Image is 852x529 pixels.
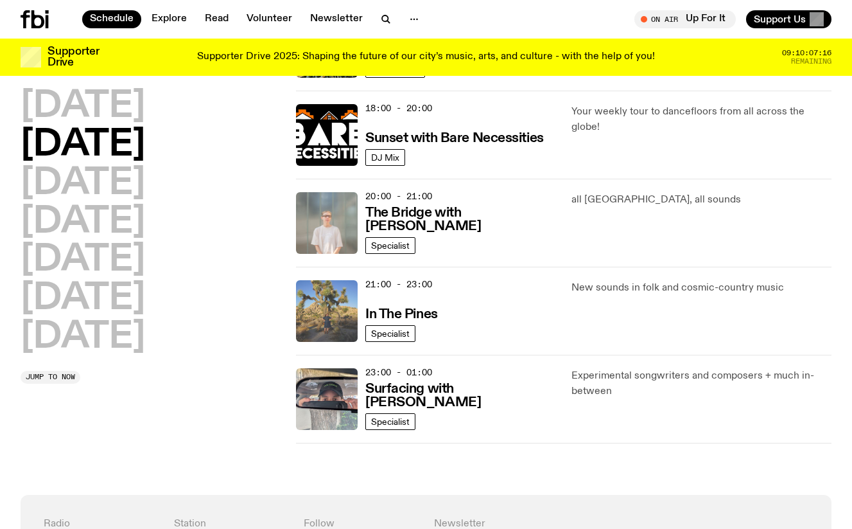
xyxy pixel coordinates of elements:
button: [DATE] [21,127,145,163]
button: [DATE] [21,89,145,125]
span: DJ Mix [371,152,399,162]
button: [DATE] [21,204,145,240]
span: 20:00 - 21:00 [365,190,432,202]
span: 09:10:07:16 [782,49,831,57]
a: Specialist [365,325,415,342]
a: The Bridge with [PERSON_NAME] [365,204,556,233]
p: Experimental songwriters and composers + much in-between [571,368,831,399]
a: Schedule [82,10,141,28]
button: [DATE] [21,166,145,202]
span: Support Us [754,13,806,25]
p: all [GEOGRAPHIC_DATA], all sounds [571,192,831,208]
button: Jump to now [21,371,80,384]
a: Volunteer [239,10,300,28]
span: 21:00 - 23:00 [365,278,432,291]
button: [DATE] [21,242,145,278]
h3: In The Pines [365,308,438,321]
span: Specialist [371,328,410,338]
button: [DATE] [21,319,145,355]
p: New sounds in folk and cosmic-country music [571,280,831,296]
a: Specialist [365,413,415,430]
p: Your weekly tour to dancefloors from all across the globe! [571,104,831,135]
span: 23:00 - 01:00 [365,366,432,379]
a: Newsletter [302,10,370,28]
a: Surfacing with [PERSON_NAME] [365,380,556,409]
h3: The Bridge with [PERSON_NAME] [365,206,556,233]
span: Specialist [371,417,410,426]
span: 18:00 - 20:00 [365,102,432,114]
a: Read [197,10,236,28]
a: Specialist [365,237,415,254]
span: Specialist [371,240,410,250]
img: Mara stands in front of a frosted glass wall wearing a cream coloured t-shirt and black glasses. ... [296,192,358,254]
button: On AirUp For It [634,10,736,28]
span: Remaining [791,58,831,65]
button: Support Us [746,10,831,28]
h3: Supporter Drive [48,46,99,68]
a: In The Pines [365,305,438,321]
img: Johanna stands in the middle distance amongst a desert scene with large cacti and trees. She is w... [296,280,358,342]
p: Supporter Drive 2025: Shaping the future of our city’s music, arts, and culture - with the help o... [197,51,655,63]
button: [DATE] [21,281,145,317]
h3: Sunset with Bare Necessities [365,132,544,145]
a: Sunset with Bare Necessities [365,129,544,145]
h3: Surfacing with [PERSON_NAME] [365,382,556,409]
a: Explore [144,10,195,28]
span: Jump to now [26,373,75,381]
a: DJ Mix [365,149,405,166]
img: Bare Necessities [296,104,358,166]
